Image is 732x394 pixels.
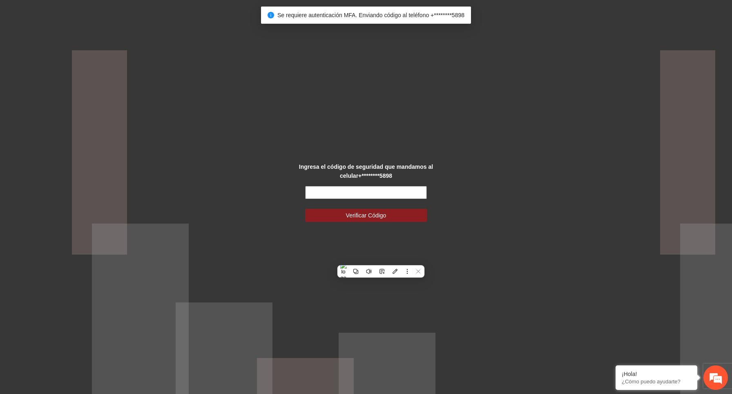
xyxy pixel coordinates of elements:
button: Verificar Código [305,209,427,222]
p: ¿Cómo puedo ayudarte? [622,378,691,385]
span: info-circle [268,12,274,18]
span: Verificar Código [346,211,386,220]
textarea: Escriba su mensaje y pulse “Intro” [4,223,156,252]
div: Chatee con nosotros ahora [42,42,137,52]
span: Se requiere autenticación MFA. Enviando código al teléfono +********5898 [277,12,464,18]
div: ¡Hola! [622,371,691,377]
div: Minimizar ventana de chat en vivo [134,4,154,24]
span: Estamos en línea. [47,109,113,192]
strong: Ingresa el código de seguridad que mandamos al celular +********5898 [299,163,433,179]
